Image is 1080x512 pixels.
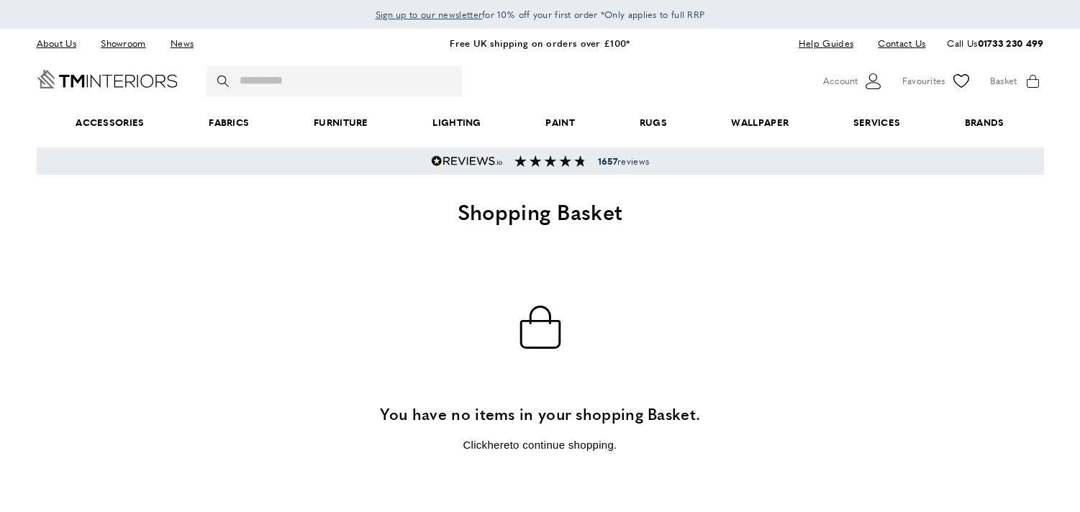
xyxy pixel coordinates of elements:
a: Go to Home page [37,70,178,88]
p: Click to continue shopping. [253,436,828,454]
h3: You have no items in your shopping Basket. [253,403,828,425]
a: Lighting [401,101,514,145]
a: Rugs [607,101,699,145]
a: About Us [37,34,87,53]
a: 01733 230 499 [978,36,1044,50]
button: Search [217,65,232,97]
a: Favourites [902,70,972,92]
a: Services [821,101,932,145]
span: reviews [598,155,649,167]
a: Brands [932,101,1036,145]
a: Paint [514,101,607,145]
a: here [487,439,509,451]
span: Shopping Basket [458,196,623,227]
a: Contact Us [867,34,925,53]
img: Reviews section [514,155,586,167]
button: Customer Account [823,70,884,92]
a: Free UK shipping on orders over £100* [450,36,630,50]
span: Accessories [43,101,176,145]
a: Showroom [90,34,156,53]
a: Fabrics [176,101,281,145]
span: Sign up to our newsletter [376,8,483,21]
p: Call Us [947,36,1043,51]
a: Sign up to our newsletter [376,7,483,22]
span: Account [823,73,858,88]
a: Furniture [281,101,400,145]
a: Help Guides [788,34,864,53]
strong: 1657 [598,155,617,168]
a: Wallpaper [699,101,821,145]
a: News [160,34,204,53]
span: for 10% off your first order *Only applies to full RRP [376,8,705,21]
img: Reviews.io 5 stars [431,155,503,167]
span: Favourites [902,73,945,88]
